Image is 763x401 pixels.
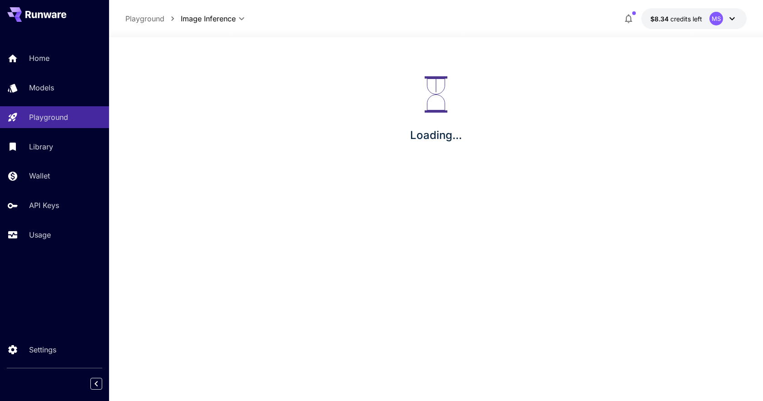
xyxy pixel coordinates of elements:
span: $8.34 [650,15,670,23]
span: credits left [670,15,702,23]
p: API Keys [29,200,59,211]
p: Wallet [29,170,50,181]
p: Models [29,82,54,93]
button: $8.33703MS [641,8,747,29]
a: Playground [125,13,164,24]
span: Image Inference [181,13,236,24]
p: Playground [29,112,68,123]
div: Collapse sidebar [97,376,109,392]
p: Loading... [410,127,462,144]
div: $8.33703 [650,14,702,24]
p: Home [29,53,50,64]
p: Library [29,141,53,152]
p: Settings [29,344,56,355]
nav: breadcrumb [125,13,181,24]
div: MS [709,12,723,25]
button: Collapse sidebar [90,378,102,390]
p: Usage [29,229,51,240]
